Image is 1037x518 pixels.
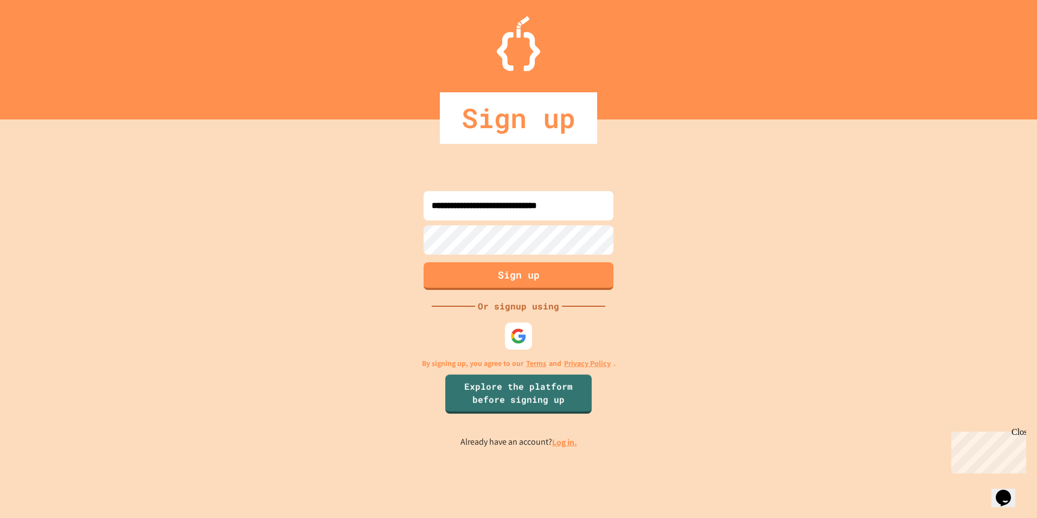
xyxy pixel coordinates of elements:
[424,262,613,290] button: Sign up
[947,427,1026,473] iframe: chat widget
[526,358,546,369] a: Terms
[460,435,577,449] p: Already have an account?
[564,358,611,369] a: Privacy Policy
[991,475,1026,507] iframe: chat widget
[552,437,577,448] a: Log in.
[440,92,597,144] div: Sign up
[510,328,527,344] img: google-icon.svg
[422,358,616,369] p: By signing up, you agree to our and .
[475,300,562,313] div: Or signup using
[497,16,540,71] img: Logo.svg
[4,4,75,69] div: Chat with us now!Close
[445,375,592,414] a: Explore the platform before signing up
